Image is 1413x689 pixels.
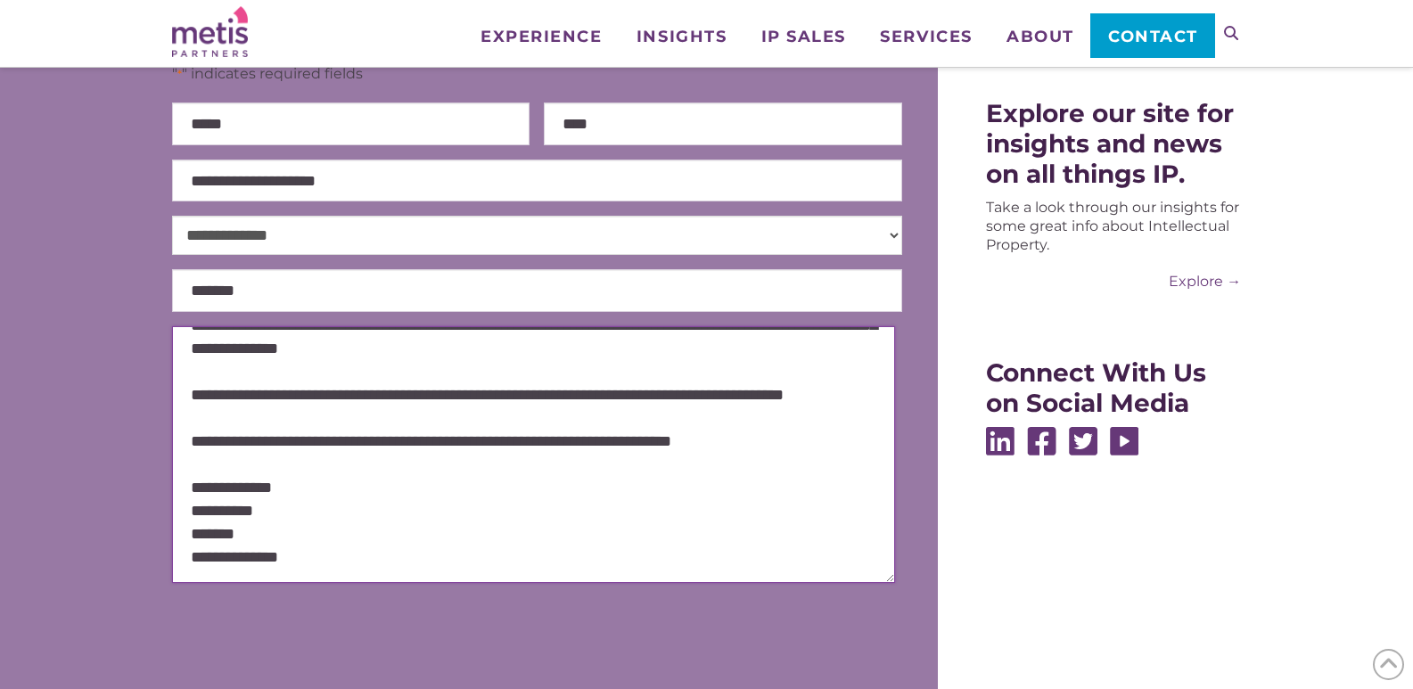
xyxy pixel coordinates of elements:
[986,272,1241,291] a: Explore →
[172,6,248,57] img: Metis Partners
[1090,13,1214,58] a: Contact
[986,357,1241,418] div: Connect With Us on Social Media
[172,64,902,84] p: " " indicates required fields
[986,427,1015,455] img: Linkedin
[986,198,1241,254] div: Take a look through our insights for some great info about Intellectual Property.
[481,29,602,45] span: Experience
[1108,29,1198,45] span: Contact
[1069,427,1097,455] img: Twitter
[986,98,1241,189] div: Explore our site for insights and news on all things IP.
[1027,427,1056,455] img: Facebook
[761,29,846,45] span: IP Sales
[1373,649,1404,680] span: Back to Top
[172,597,443,667] iframe: reCAPTCHA
[1006,29,1074,45] span: About
[880,29,972,45] span: Services
[1110,427,1138,455] img: Youtube
[637,29,727,45] span: Insights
